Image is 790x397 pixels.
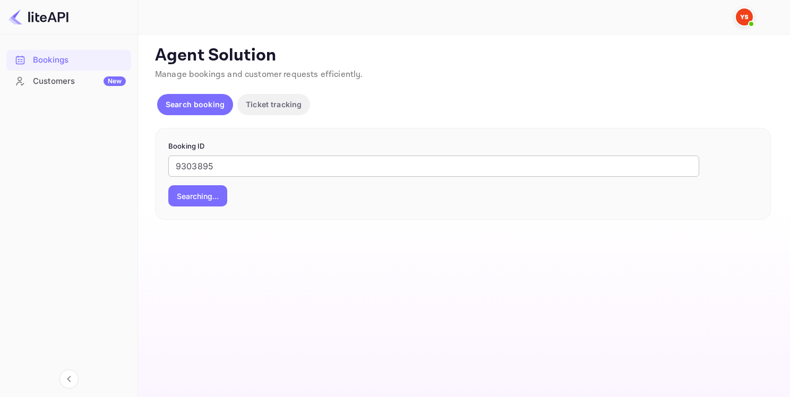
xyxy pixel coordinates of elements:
button: Searching... [168,185,227,206]
div: Bookings [33,54,126,66]
a: CustomersNew [6,71,131,91]
div: New [104,76,126,86]
p: Ticket tracking [246,99,302,110]
span: Manage bookings and customer requests efficiently. [155,69,363,80]
a: Bookings [6,50,131,70]
div: CustomersNew [6,71,131,92]
input: Enter Booking ID (e.g., 63782194) [168,156,699,177]
div: Customers [33,75,126,88]
button: Collapse navigation [59,369,79,389]
p: Agent Solution [155,45,771,66]
img: Yandex Support [736,8,753,25]
p: Booking ID [168,141,758,152]
div: Bookings [6,50,131,71]
img: LiteAPI logo [8,8,68,25]
p: Search booking [166,99,225,110]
